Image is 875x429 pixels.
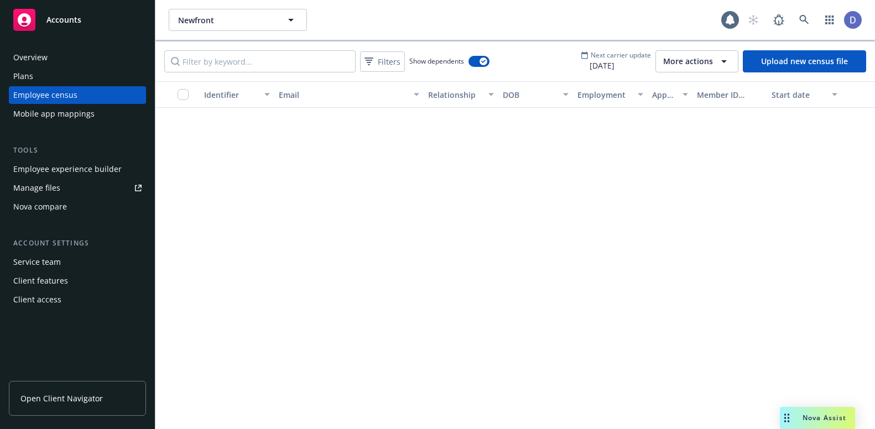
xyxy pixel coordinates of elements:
[780,407,855,429] button: Nova Assist
[9,253,146,271] a: Service team
[428,89,482,101] div: Relationship
[46,15,81,24] span: Accounts
[378,56,400,67] span: Filters
[663,56,713,67] span: More actions
[13,179,60,197] div: Manage files
[768,9,790,31] a: Report a Bug
[844,11,862,29] img: photo
[9,160,146,178] a: Employee experience builder
[204,89,258,101] div: Identifier
[169,9,307,31] button: Newfront
[692,81,767,108] button: Member ID status
[409,56,464,66] span: Show dependents
[498,81,573,108] button: DOB
[573,81,648,108] button: Employment
[652,89,676,101] div: App status
[9,86,146,104] a: Employee census
[9,238,146,249] div: Account settings
[13,86,77,104] div: Employee census
[803,413,846,422] span: Nova Assist
[9,49,146,66] a: Overview
[503,89,556,101] div: DOB
[9,179,146,197] a: Manage files
[780,407,794,429] div: Drag to move
[13,105,95,123] div: Mobile app mappings
[793,9,815,31] a: Search
[13,160,122,178] div: Employee experience builder
[742,9,764,31] a: Start snowing
[9,105,146,123] a: Mobile app mappings
[697,89,763,101] div: Member ID status
[591,50,651,60] span: Next carrier update
[9,145,146,156] div: Tools
[360,51,405,72] button: Filters
[362,54,403,70] span: Filters
[819,9,841,31] a: Switch app
[577,89,631,101] div: Employment
[772,89,825,101] div: Start date
[9,67,146,85] a: Plans
[178,89,189,100] input: Select all
[178,14,274,26] span: Newfront
[13,67,33,85] div: Plans
[424,81,498,108] button: Relationship
[767,81,842,108] button: Start date
[20,393,103,404] span: Open Client Navigator
[279,89,407,101] div: Email
[655,50,738,72] button: More actions
[13,253,61,271] div: Service team
[13,291,61,308] div: Client access
[13,49,48,66] div: Overview
[648,81,692,108] button: App status
[274,81,424,108] button: Email
[164,50,356,72] input: Filter by keyword...
[9,272,146,290] a: Client features
[13,198,67,216] div: Nova compare
[743,50,866,72] a: Upload new census file
[9,4,146,35] a: Accounts
[200,81,274,108] button: Identifier
[9,198,146,216] a: Nova compare
[9,291,146,308] a: Client access
[581,60,651,71] span: [DATE]
[13,272,68,290] div: Client features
